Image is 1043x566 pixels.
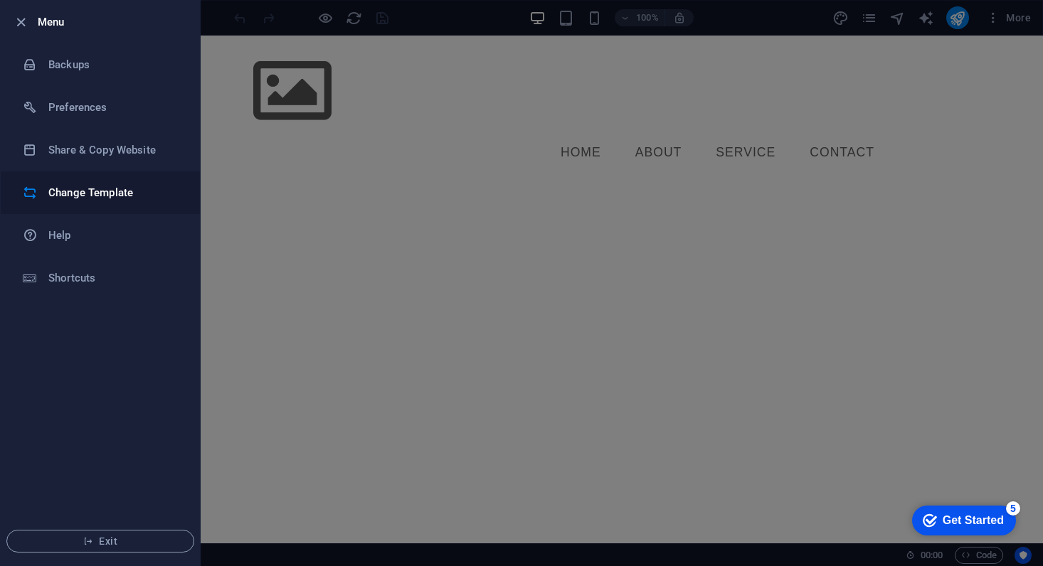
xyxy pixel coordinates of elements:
[48,99,180,116] h6: Preferences
[48,56,180,73] h6: Backups
[48,184,180,201] h6: Change Template
[18,535,182,547] span: Exit
[38,14,189,31] h6: Menu
[6,530,194,552] button: Exit
[105,3,120,17] div: 5
[48,227,180,244] h6: Help
[11,7,115,37] div: Get Started 5 items remaining, 0% complete
[48,141,180,159] h6: Share & Copy Website
[1,214,200,257] a: Help
[48,269,180,287] h6: Shortcuts
[42,16,103,28] div: Get Started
